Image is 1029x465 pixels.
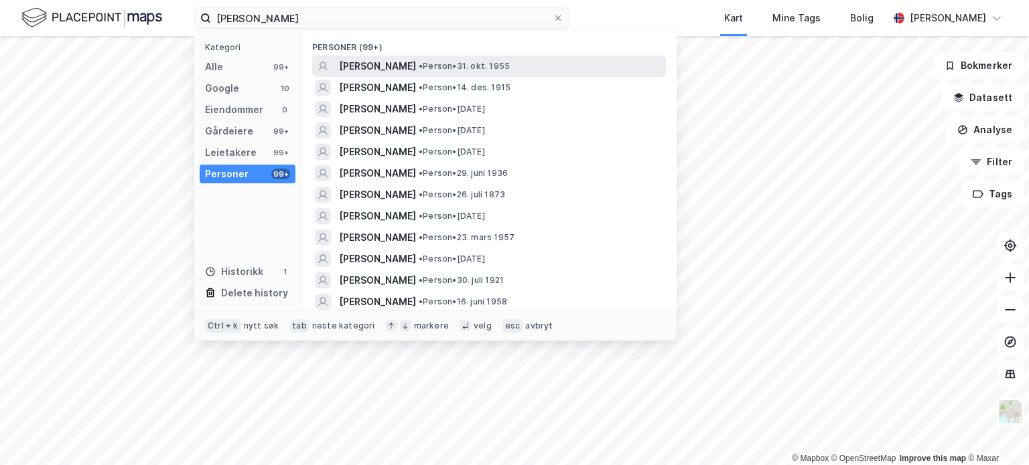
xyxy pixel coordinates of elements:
span: [PERSON_NAME] [339,80,416,96]
div: Personer (99+) [301,31,677,56]
div: 0 [279,104,290,115]
span: • [419,61,423,71]
span: Person • [DATE] [419,147,485,157]
div: Gårdeiere [205,123,253,139]
span: • [419,254,423,264]
div: [PERSON_NAME] [910,10,986,26]
span: • [419,125,423,135]
span: Person • 14. des. 1915 [419,82,510,93]
span: [PERSON_NAME] [339,187,416,203]
div: Historikk [205,264,263,280]
div: Mine Tags [772,10,821,26]
span: [PERSON_NAME] [339,294,416,310]
span: [PERSON_NAME] [339,122,416,138]
div: avbryt [525,320,553,331]
div: Kart [724,10,743,26]
img: logo.f888ab2527a4732fd821a326f86c7f29.svg [21,6,162,29]
span: • [419,168,423,178]
div: Eiendommer [205,102,263,118]
div: Personer [205,166,249,182]
div: 99+ [271,147,290,158]
span: Person • 23. mars 1957 [419,232,514,243]
span: [PERSON_NAME] [339,144,416,160]
span: [PERSON_NAME] [339,165,416,181]
span: [PERSON_NAME] [339,58,416,74]
span: • [419,275,423,285]
button: Filter [959,149,1024,175]
span: Person • [DATE] [419,125,485,136]
span: [PERSON_NAME] [339,208,416,224]
button: Analyse [946,116,1024,143]
span: Person • [DATE] [419,254,485,264]
span: • [419,104,423,114]
span: • [419,189,423,199]
div: Ctrl + k [205,319,241,333]
div: 99+ [271,126,290,136]
span: Person • 31. okt. 1955 [419,61,510,72]
div: Delete history [221,285,288,301]
div: 1 [279,266,290,277]
a: OpenStreetMap [831,454,896,463]
span: Person • 16. juni 1958 [419,296,507,307]
span: • [419,296,423,306]
div: Leietakere [205,145,257,161]
span: Person • 29. juni 1936 [419,168,508,179]
div: 99+ [271,62,290,72]
span: • [419,232,423,242]
div: Kategori [205,42,295,52]
span: • [419,147,423,157]
span: [PERSON_NAME] [339,251,416,267]
span: Person • [DATE] [419,211,485,221]
div: Alle [205,59,223,75]
span: Person • 26. juli 1873 [419,189,505,200]
span: [PERSON_NAME] [339,272,416,288]
div: 10 [279,83,290,94]
div: Bolig [850,10,874,26]
span: • [419,82,423,92]
div: Google [205,80,239,96]
div: velg [474,320,492,331]
a: Mapbox [792,454,829,463]
span: [PERSON_NAME] [339,101,416,117]
button: Bokmerker [933,52,1024,79]
div: neste kategori [312,320,375,331]
div: markere [414,320,449,331]
div: 99+ [271,169,290,179]
div: esc [502,319,523,333]
span: Person • [DATE] [419,104,485,114]
div: nytt søk [244,320,279,331]
button: Tags [961,181,1024,207]
span: Person • 30. juli 1921 [419,275,504,286]
div: tab [289,319,310,333]
img: Z [998,399,1023,424]
span: [PERSON_NAME] [339,229,416,246]
a: Improve this map [900,454,966,463]
span: • [419,211,423,221]
iframe: Chat Widget [962,401,1029,465]
button: Datasett [942,84,1024,111]
input: Søk på adresse, matrikkel, gårdeiere, leietakere eller personer [211,8,553,28]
